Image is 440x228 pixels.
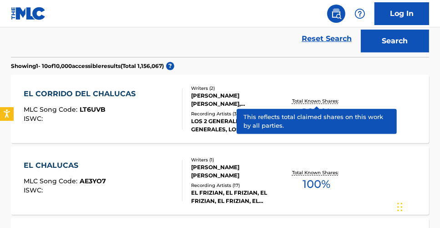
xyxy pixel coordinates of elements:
div: EL FRIZIAN, EL FRIZIAN, EL FRIZIAN, EL FRIZIAN, EL FRIZIAN [191,189,282,205]
span: LT6UVB [80,105,106,114]
p: Showing 1 - 10 of 10,000 accessible results (Total 1,156,067 ) [11,62,164,70]
div: Drag [397,193,403,221]
a: EL CORRIDO DEL CHALUCASMLC Song Code:LT6UVBISWC:Writers (2)[PERSON_NAME] [PERSON_NAME], [PERSON_N... [11,75,429,143]
a: Log In [374,2,429,25]
div: Help [351,5,369,23]
p: Total Known Shares: [292,169,341,176]
div: EL CORRIDO DEL CHALUCAS [24,88,140,99]
span: 100 % [303,176,330,192]
img: search [331,8,342,19]
button: Search [361,30,429,52]
div: EL CHALUCAS [24,160,106,171]
a: Public Search [327,5,345,23]
div: [PERSON_NAME] [PERSON_NAME], [PERSON_NAME] [PERSON_NAME] [191,92,282,108]
div: Recording Artists ( 3 ) [191,110,282,117]
div: LOS 2 GENERALES, LOS 2 GENERALES, LOS 2 GENERALES [191,117,282,134]
iframe: Chat Widget [394,184,440,228]
span: 100 % [303,104,330,121]
div: Recording Artists ( 17 ) [191,182,282,189]
img: help [354,8,365,19]
span: ISWC : [24,186,45,194]
div: Writers ( 2 ) [191,85,282,92]
span: ISWC : [24,114,45,123]
a: Reset Search [297,29,356,49]
img: MLC Logo [11,7,46,20]
div: Writers ( 1 ) [191,156,282,163]
span: ? [166,62,174,70]
span: AE3YO7 [80,177,106,185]
p: Total Known Shares: [292,98,341,104]
span: MLC Song Code : [24,105,80,114]
a: EL CHALUCASMLC Song Code:AE3YO7ISWC:Writers (1)[PERSON_NAME] [PERSON_NAME]Recording Artists (17)E... [11,146,429,215]
span: MLC Song Code : [24,177,80,185]
div: [PERSON_NAME] [PERSON_NAME] [191,163,282,180]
